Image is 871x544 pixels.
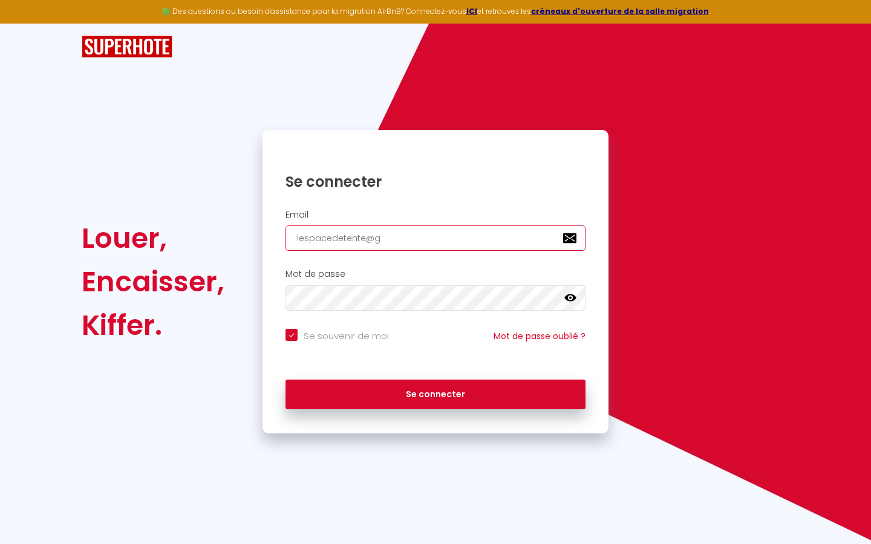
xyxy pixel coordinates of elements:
[285,269,586,279] h2: Mot de passe
[10,5,46,41] button: Ouvrir le widget de chat LiveChat
[466,6,477,16] a: ICI
[82,260,224,303] div: Encaisser,
[285,380,586,410] button: Se connecter
[285,210,586,220] h2: Email
[285,172,586,191] h1: Se connecter
[285,225,586,251] input: Ton Email
[82,303,224,347] div: Kiffer.
[82,36,172,58] img: SuperHote logo
[82,216,224,260] div: Louer,
[531,6,709,16] a: créneaux d'ouverture de la salle migration
[494,330,586,342] a: Mot de passe oublié ?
